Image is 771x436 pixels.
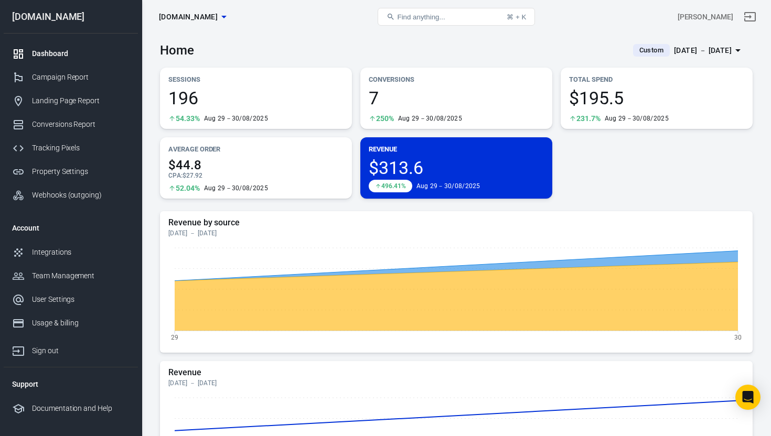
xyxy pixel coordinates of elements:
div: Landing Page Report [32,95,130,106]
a: User Settings [4,288,138,311]
div: Aug 29－30/08/2025 [204,114,268,123]
p: Revenue [369,144,544,155]
a: Webhooks (outgoing) [4,183,138,207]
a: Campaign Report [4,66,138,89]
span: 496.41% [381,183,406,189]
div: Open Intercom Messenger [735,385,761,410]
div: [DATE] － [DATE] [674,44,732,57]
div: Account id: Ghki4vdQ [678,12,733,23]
span: $44.8 [168,159,344,171]
button: Find anything...⌘ + K [378,8,535,26]
div: User Settings [32,294,130,305]
tspan: 30 [734,333,742,341]
p: Conversions [369,74,544,85]
li: Support [4,372,138,397]
p: Total Spend [569,74,744,85]
a: Landing Page Report [4,89,138,113]
div: Usage & billing [32,318,130,329]
h5: Revenue [168,367,744,378]
button: Custom[DATE] － [DATE] [625,42,753,59]
p: Sessions [168,74,344,85]
div: ⌘ + K [507,13,526,21]
span: $27.92 [183,172,202,179]
div: Documentation and Help [32,403,130,414]
a: Dashboard [4,42,138,66]
span: Custom [635,45,668,56]
div: [DATE] － [DATE] [168,229,744,237]
li: Account [4,215,138,241]
a: Conversions Report [4,113,138,136]
div: Webhooks (outgoing) [32,190,130,201]
div: Aug 29－30/08/2025 [605,114,669,123]
span: CPA : [168,172,183,179]
a: Tracking Pixels [4,136,138,160]
a: Property Settings [4,160,138,183]
h5: Revenue by source [168,217,744,228]
div: Aug 29－30/08/2025 [416,182,480,190]
div: Conversions Report [32,119,130,130]
tspan: 29 [171,333,178,341]
a: Integrations [4,241,138,264]
div: Aug 29－30/08/2025 [204,184,268,192]
span: 54.33% [176,115,200,122]
a: Sign out [4,335,138,363]
span: $313.6 [369,159,544,177]
span: 231.7% [576,115,601,122]
div: Sign out [32,345,130,356]
p: Average Order [168,144,344,155]
div: [DATE] － [DATE] [168,379,744,387]
a: Team Management [4,264,138,288]
span: 52.04% [176,184,200,192]
span: 7 [369,89,544,107]
span: thrivecart.com [159,10,218,24]
div: [DOMAIN_NAME] [4,12,138,21]
span: 196 [168,89,344,107]
span: 250% [376,115,394,122]
div: Tracking Pixels [32,143,130,154]
h3: Home [160,43,194,58]
div: Aug 29－30/08/2025 [398,114,462,123]
span: $195.5 [569,89,744,107]
div: Integrations [32,247,130,258]
span: Find anything... [397,13,445,21]
div: Campaign Report [32,72,130,83]
div: Team Management [32,270,130,281]
a: Usage & billing [4,311,138,335]
div: Dashboard [32,48,130,59]
button: [DOMAIN_NAME] [155,7,230,27]
div: Property Settings [32,166,130,177]
a: Sign out [737,4,763,29]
